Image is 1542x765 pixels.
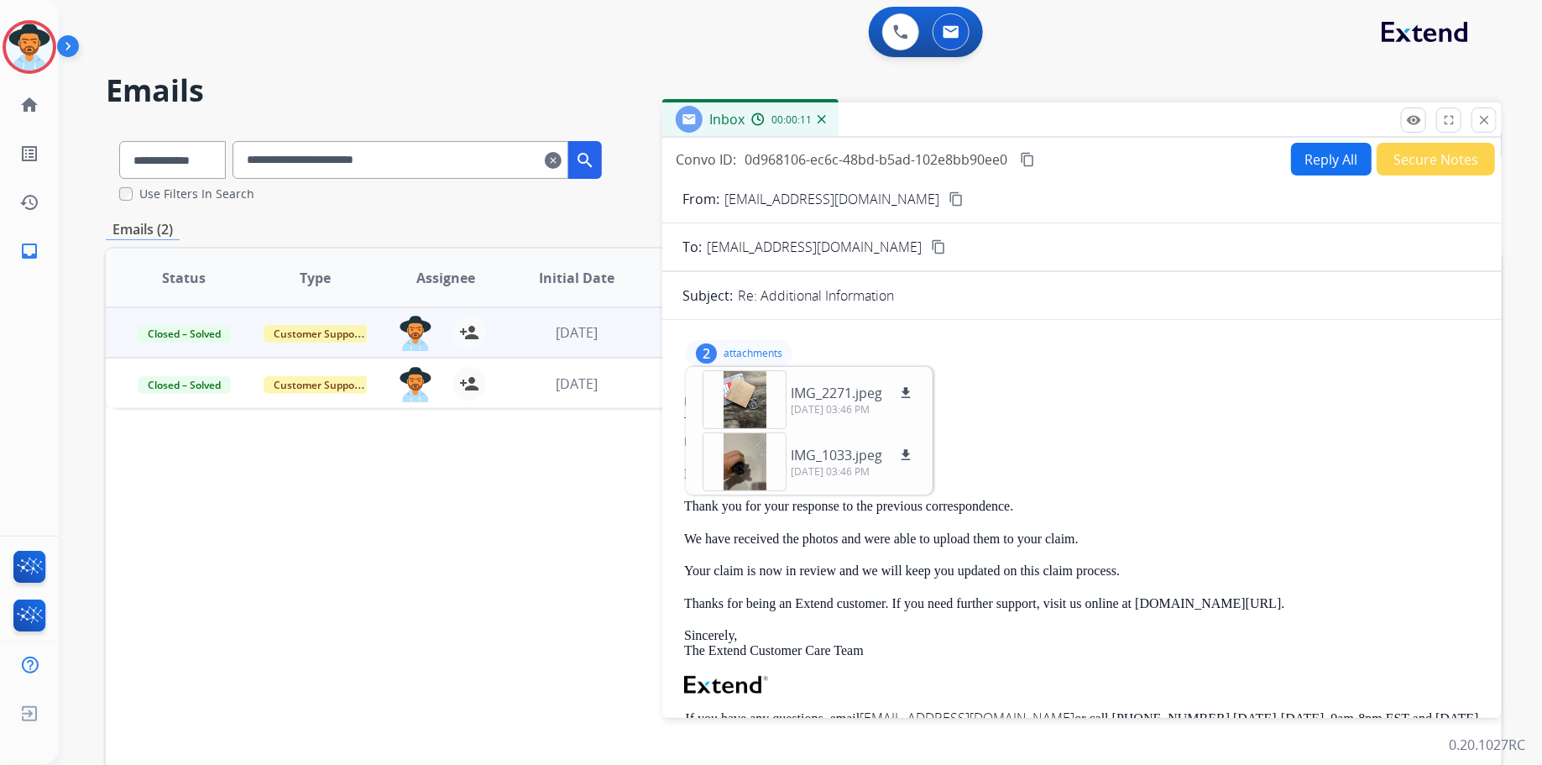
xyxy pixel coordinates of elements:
h2: Emails [106,74,1502,107]
mat-icon: clear [545,150,562,170]
span: Customer Support [264,325,373,343]
p: From: [682,189,719,209]
mat-icon: close [1477,113,1492,128]
a: [EMAIL_ADDRESS][DOMAIN_NAME] [860,709,1074,727]
mat-icon: person_add [459,322,479,343]
span: Inbox [709,110,745,128]
button: Reply All [1291,143,1372,176]
p: Thanks for being an Extend customer. If you need further support, visit us online at [DOMAIN_NAME... [684,596,1480,611]
p: Thank you for your response to the previous correspondence. [684,499,1480,514]
p: Hello, [684,467,1480,482]
p: Sincerely, The Extend Customer Care Team [684,628,1480,659]
span: Closed – Solved [138,376,231,394]
p: [DATE] 03:46 PM [791,403,916,417]
div: To: [684,413,1480,430]
p: To: [682,237,702,257]
p: If you have any questions, email or call [PHONE_NUMBER] [DATE]-[DATE], 9am-8pm EST and [DATE] & [... [684,710,1480,742]
div: 2 [696,343,717,364]
p: [EMAIL_ADDRESS][DOMAIN_NAME] [724,189,939,209]
mat-icon: inbox [19,241,39,261]
span: Type [300,268,331,288]
span: Assignee [416,268,475,288]
span: Initial Date [539,268,614,288]
div: Date: [684,433,1480,450]
mat-icon: download [898,448,913,463]
img: agent-avatar [399,367,432,402]
p: Emails (2) [106,219,180,240]
img: avatar [6,24,53,71]
mat-icon: content_copy [949,191,964,207]
span: Customer Support [264,376,373,394]
img: agent-avatar [399,316,432,351]
span: Status [162,268,206,288]
p: attachments [724,347,782,360]
span: [DATE] [556,323,598,342]
span: [DATE] [556,375,598,393]
mat-icon: history [19,192,39,212]
img: Extend Logo [684,676,768,694]
p: IMG_1033.jpeg [791,445,882,465]
span: 0d968106-ec6c-48bd-b5ad-102e8bb90ee0 [745,150,1007,169]
p: Subject: [682,286,733,306]
label: Use Filters In Search [139,186,254,202]
mat-icon: search [575,150,595,170]
span: [EMAIL_ADDRESS][DOMAIN_NAME] [707,237,922,257]
mat-icon: person_add [459,374,479,394]
p: 0.20.1027RC [1449,735,1525,755]
span: Updated Date [656,258,726,298]
mat-icon: content_copy [931,239,946,254]
p: [DATE] 03:46 PM [791,465,916,479]
p: Re: Additional Information [738,286,894,306]
p: Convo ID: [676,149,736,170]
p: Your claim is now in review and we will keep you updated on this claim process. [684,563,1480,579]
p: IMG_2271.jpeg [791,383,882,403]
div: From: [684,393,1480,410]
span: Closed – Solved [138,325,231,343]
mat-icon: fullscreen [1441,113,1456,128]
mat-icon: home [19,95,39,115]
mat-icon: remove_red_eye [1406,113,1421,128]
button: Secure Notes [1377,143,1495,176]
mat-icon: content_copy [1020,152,1035,167]
p: We have received the photos and were able to upload them to your claim. [684,532,1480,547]
span: 00:00:11 [771,113,812,127]
mat-icon: list_alt [19,144,39,164]
mat-icon: download [898,385,913,401]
